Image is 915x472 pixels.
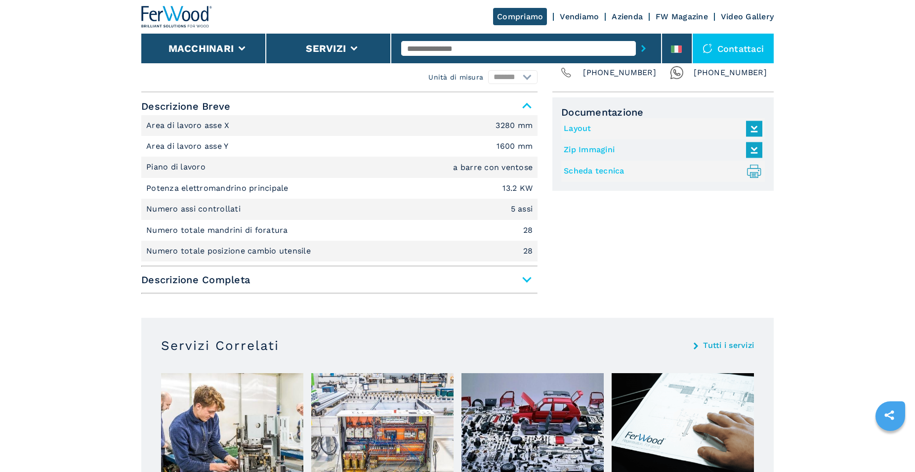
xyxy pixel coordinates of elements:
[306,43,346,54] button: Servizi
[502,184,533,192] em: 13.2 KW
[146,246,313,257] p: Numero totale posizione cambio utensile
[721,12,774,21] a: Video Gallery
[523,226,533,234] em: 28
[612,12,643,21] a: Azienda
[168,43,234,54] button: Macchinari
[559,66,573,80] img: Phone
[141,115,538,262] div: Descrizione Breve
[141,6,212,28] img: Ferwood
[146,120,232,131] p: Area di lavoro asse X
[564,142,757,158] a: Zip Immagini
[453,164,533,172] em: a barre con ventose
[583,66,656,80] span: [PHONE_NUMBER]
[146,183,291,194] p: Potenza elettromandrino principale
[560,12,599,21] a: Vendiamo
[694,66,767,80] span: [PHONE_NUMBER]
[146,162,208,172] p: Piano di lavoro
[877,403,902,428] a: sharethis
[496,122,533,129] em: 3280 mm
[564,163,757,179] a: Scheda tecnica
[428,72,483,82] em: Unità di misura
[561,106,765,118] span: Documentazione
[873,428,908,465] iframe: Chat
[564,121,757,137] a: Layout
[656,12,708,21] a: FW Magazine
[497,142,533,150] em: 1600 mm
[493,8,547,25] a: Compriamo
[636,37,651,60] button: submit-button
[511,205,533,213] em: 5 assi
[693,34,774,63] div: Contattaci
[703,342,754,349] a: Tutti i servizi
[161,338,279,353] h3: Servizi Correlati
[146,141,231,152] p: Area di lavoro asse Y
[146,225,291,236] p: Numero totale mandrini di foratura
[141,271,538,289] span: Descrizione Completa
[523,247,533,255] em: 28
[670,66,684,80] img: Whatsapp
[141,97,538,115] span: Descrizione Breve
[146,204,243,215] p: Numero assi controllati
[703,43,712,53] img: Contattaci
